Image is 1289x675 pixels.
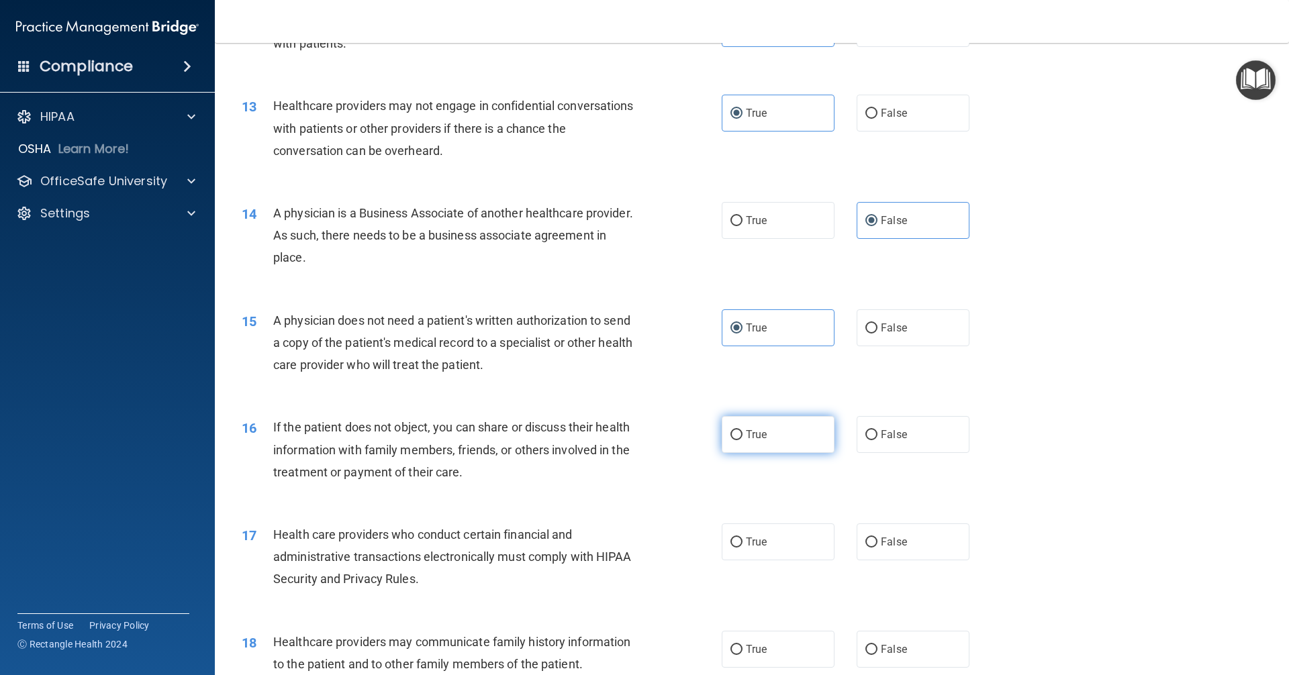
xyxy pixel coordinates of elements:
h4: Compliance [40,57,133,76]
p: OfficeSafe University [40,173,167,189]
a: Terms of Use [17,619,73,632]
input: False [865,323,877,333]
input: True [730,323,743,333]
span: 14 [242,206,256,222]
p: Settings [40,205,90,221]
span: A physician is a Business Associate of another healthcare provider. As such, there needs to be a ... [273,206,633,264]
input: False [865,537,877,548]
img: PMB logo [16,14,199,41]
span: True [746,535,767,548]
input: True [730,430,743,440]
span: Ⓒ Rectangle Health 2024 [17,637,128,651]
a: Settings [16,205,195,221]
span: 13 [242,99,256,115]
span: 17 [242,527,256,543]
span: Healthcare providers may not engage in confidential conversations with patients or other provider... [273,99,634,157]
span: False [881,428,907,441]
p: HIPAA [40,109,75,125]
a: HIPAA [16,109,195,125]
input: False [865,109,877,119]
input: False [865,645,877,655]
input: True [730,109,743,119]
input: True [730,645,743,655]
a: OfficeSafe University [16,173,195,189]
span: True [746,214,767,227]
span: False [881,643,907,656]
span: True [746,107,767,119]
span: 15 [242,313,256,329]
span: 16 [242,420,256,436]
span: If the patient does not object, you can share or discuss their health information with family mem... [273,420,630,478]
button: Open Resource Center [1236,60,1276,100]
p: OSHA [18,141,52,157]
input: False [865,216,877,226]
span: True [746,643,767,656]
span: True [746,428,767,441]
span: False [881,214,907,227]
span: False [881,535,907,548]
iframe: Drift Widget Chat Controller [1222,582,1273,633]
input: False [865,430,877,440]
span: False [881,321,907,334]
span: Health care providers who conduct certain financial and administrative transactions electronicall... [273,527,632,586]
span: True [746,321,767,334]
input: True [730,216,743,226]
span: A physician does not need a patient's written authorization to send a copy of the patient's medic... [273,313,632,372]
input: True [730,537,743,548]
span: 18 [242,635,256,651]
a: Privacy Policy [89,619,150,632]
span: False [881,107,907,119]
p: Learn More! [58,141,130,157]
span: Healthcare providers may communicate family history information to the patient and to other famil... [273,635,630,671]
